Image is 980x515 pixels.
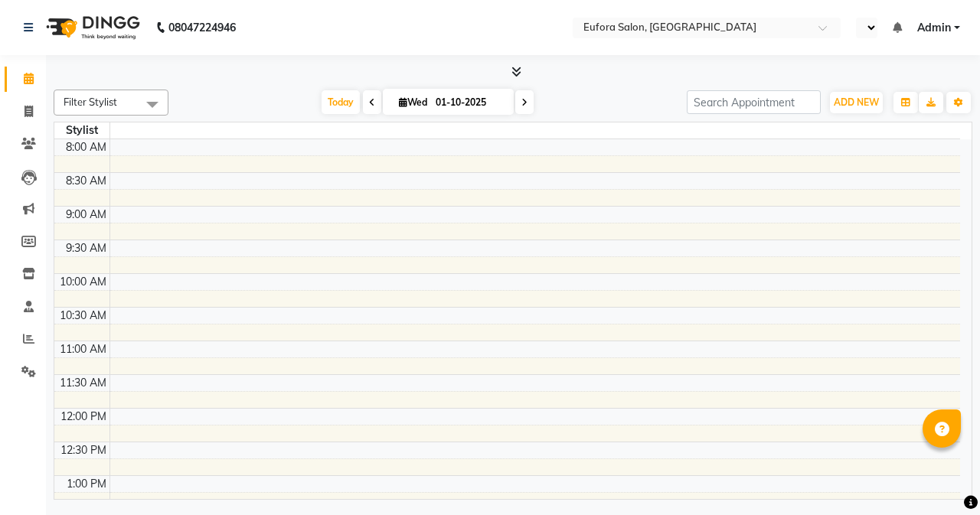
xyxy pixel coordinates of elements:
span: Filter Stylist [64,96,117,108]
input: Search Appointment [687,90,821,114]
span: Wed [395,96,431,108]
input: 2025-10-01 [431,91,508,114]
div: 8:00 AM [63,139,109,155]
div: 10:30 AM [57,308,109,324]
div: 9:00 AM [63,207,109,223]
div: 9:30 AM [63,240,109,256]
span: ADD NEW [834,96,879,108]
div: 1:00 PM [64,476,109,492]
div: 8:30 AM [63,173,109,189]
div: 11:00 AM [57,341,109,357]
span: Admin [917,20,951,36]
img: logo [39,6,144,49]
div: 11:30 AM [57,375,109,391]
div: 12:00 PM [57,409,109,425]
div: 10:00 AM [57,274,109,290]
button: ADD NEW [830,92,883,113]
div: 12:30 PM [57,442,109,458]
span: Today [322,90,360,114]
b: 08047224946 [168,6,236,49]
div: Stylist [54,122,109,139]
